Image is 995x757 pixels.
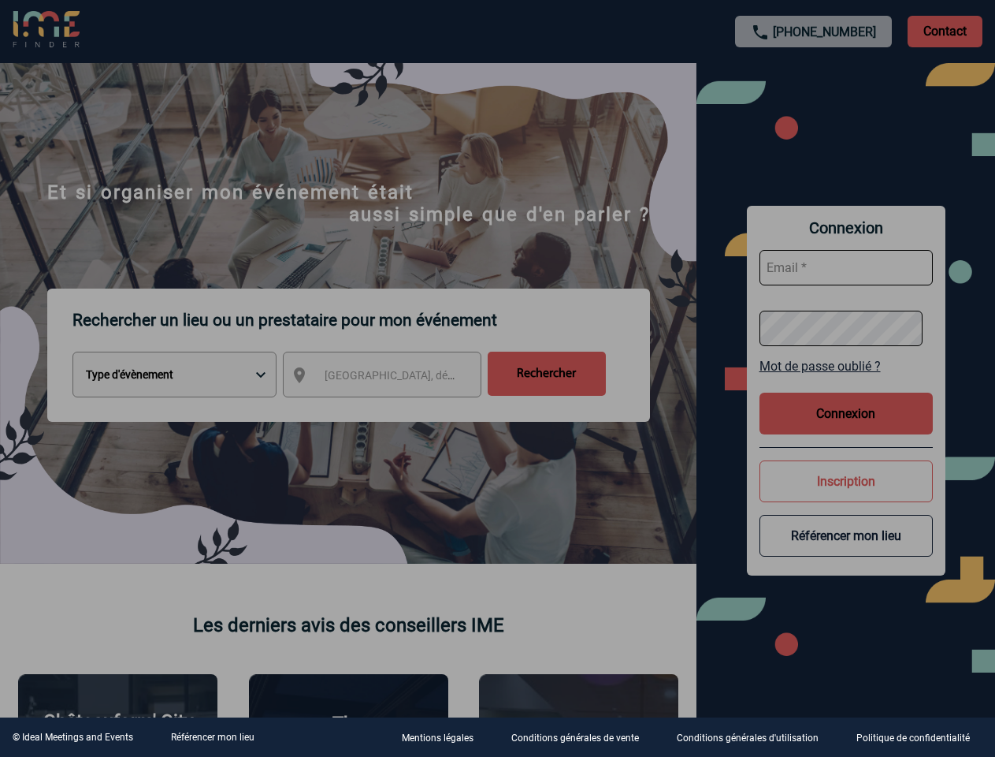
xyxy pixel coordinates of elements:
[499,730,664,745] a: Conditions générales de vente
[844,730,995,745] a: Politique de confidentialité
[171,732,254,743] a: Référencer mon lieu
[402,733,473,744] p: Mentions légales
[664,730,844,745] a: Conditions générales d'utilisation
[856,733,970,744] p: Politique de confidentialité
[511,733,639,744] p: Conditions générales de vente
[389,730,499,745] a: Mentions légales
[13,732,133,743] div: © Ideal Meetings and Events
[677,733,819,744] p: Conditions générales d'utilisation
